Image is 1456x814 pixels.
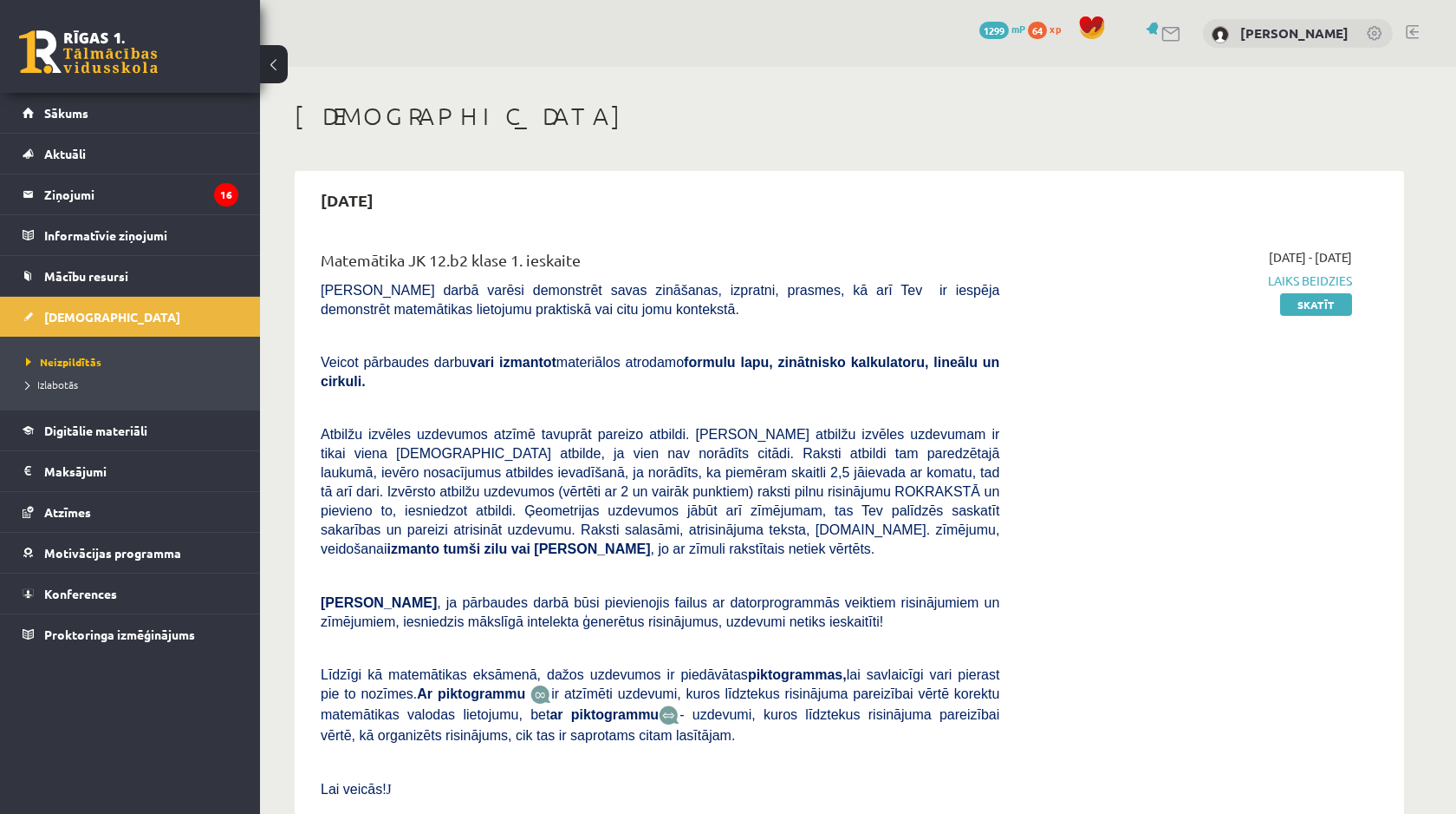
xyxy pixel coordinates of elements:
[979,22,1009,39] span: 1299
[659,706,679,725] img: wKvN42sLe3LLwAAAABJRU5ErkJggg==
[530,685,551,705] img: JfuEzvunn4EvwAAAAASUVORK5CYII=
[549,707,659,722] b: ar piktogrammu
[321,595,999,629] span: , ja pārbaudes darbā būsi pievienojis failus ar datorprogrammās veiktiem risinājumiem un zīmējumi...
[321,427,999,556] span: Atbilžu izvēles uzdevumos atzīmē tavuprāt pareizo atbildi. [PERSON_NAME] atbilžu izvēles uzdevuma...
[443,542,650,556] b: tumši zilu vai [PERSON_NAME]
[321,667,999,701] span: Līdzīgi kā matemātikas eksāmenā, dažos uzdevumos ir piedāvātas lai savlaicīgi vari pierast pie to...
[26,377,243,392] a: Izlabotās
[321,355,999,389] span: Veicot pārbaudes darbu materiālos atrodamo
[26,377,78,391] span: Izlabotās
[321,782,387,797] span: Lai veicās!
[23,93,238,133] a: Sākums
[23,614,238,654] a: Proktoringa izmēģinājums
[417,686,525,701] b: Ar piktogrammu
[1240,24,1349,42] a: [PERSON_NAME]
[23,492,238,532] a: Atzīmes
[295,102,1404,131] h1: [DEMOGRAPHIC_DATA]
[214,183,238,207] i: 16
[44,627,195,642] span: Proktoringa izmēģinājums
[44,451,238,491] legend: Maksājumi
[387,542,439,556] b: izmanto
[1280,293,1352,316] a: Skatīt
[23,410,238,450] a: Digitālie materiāli
[44,215,238,255] legend: Informatīvie ziņojumi
[470,355,556,370] b: vari izmantot
[23,533,238,573] a: Motivācijas programma
[23,174,238,214] a: Ziņojumi16
[26,354,243,370] a: Neizpildītās
[303,180,391,220] h2: [DATE]
[321,686,999,722] span: ir atzīmēti uzdevumi, kuros līdztekus risinājuma pareizībai vērtē korektu matemātikas valodas lie...
[23,256,238,296] a: Mācību resursi
[1028,22,1047,39] span: 64
[321,355,999,389] b: formulu lapu, zinātnisko kalkulatoru, lineālu un cirkuli.
[1269,248,1352,266] span: [DATE] - [DATE]
[44,309,180,325] span: [DEMOGRAPHIC_DATA]
[19,30,158,74] a: Rīgas 1. Tālmācības vidusskola
[1011,22,1025,36] span: mP
[1212,26,1229,43] img: Markuss Kimerāls
[44,504,91,520] span: Atzīmes
[44,423,147,438] span: Digitālie materiāli
[23,215,238,255] a: Informatīvie ziņojumi
[26,355,101,369] span: Neizpildītās
[44,105,88,121] span: Sākums
[44,268,128,284] span: Mācību resursi
[44,174,238,214] legend: Ziņojumi
[44,146,86,161] span: Aktuāli
[23,134,238,174] a: Aktuāli
[321,283,999,317] span: [PERSON_NAME] darbā varēsi demonstrēt savas zināšanas, izpratni, prasmes, kā arī Tev ir iespēja d...
[23,574,238,614] a: Konferences
[1028,22,1069,36] a: 64 xp
[979,22,1025,36] a: 1299 mP
[44,545,181,561] span: Motivācijas programma
[44,586,117,601] span: Konferences
[321,248,999,280] div: Matemātika JK 12.b2 klase 1. ieskaite
[748,667,847,682] b: piktogrammas,
[321,595,437,610] span: [PERSON_NAME]
[23,297,238,337] a: [DEMOGRAPHIC_DATA]
[387,782,392,797] span: J
[23,451,238,491] a: Maksājumi
[1025,272,1352,290] span: Laiks beidzies
[1050,22,1061,36] span: xp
